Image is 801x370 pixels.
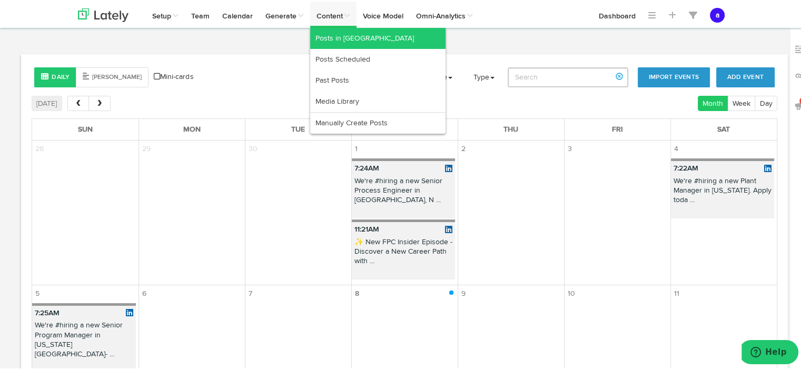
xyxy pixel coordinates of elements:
[32,284,43,301] span: 5
[466,63,502,89] a: Type
[612,124,623,132] span: Fri
[508,66,628,86] input: Search
[354,224,379,232] b: 11:21AM
[354,163,379,171] b: 7:24AM
[34,66,149,86] div: Style
[88,94,110,109] button: next
[303,63,364,89] a: 0Channels
[458,284,469,301] span: 9
[352,175,455,208] p: We're #hiring a new Senior Process Engineer in [GEOGRAPHIC_DATA], N ...
[78,7,128,21] img: logo_lately_bg_light.svg
[698,94,728,109] button: Month
[741,338,798,365] iframe: Opens a widget where you can find more information
[310,68,446,89] a: Past Posts
[67,94,89,109] button: prev
[565,139,575,156] span: 3
[352,139,361,156] span: 1
[35,308,60,315] b: 7:25AM
[76,66,149,86] button: [PERSON_NAME]
[671,139,681,156] span: 4
[291,124,305,132] span: Tue
[727,94,755,109] button: Week
[310,26,446,47] a: Posts in [GEOGRAPHIC_DATA]
[638,66,710,86] button: Import Events
[458,139,469,156] span: 2
[352,284,362,301] span: 8
[352,236,455,269] p: ✨ New FPC Insider Episode - Discover a New Career Path with ...
[310,111,446,132] a: Manually Create Posts
[674,163,698,171] b: 7:22AM
[34,66,76,86] button: Daily
[139,139,154,156] span: 29
[183,124,201,132] span: Mon
[310,89,446,111] a: Media Library
[503,124,518,132] span: Thu
[755,94,777,109] button: Day
[78,124,93,132] span: Sun
[710,6,725,21] button: a
[32,319,136,362] p: We're #hiring a new Senior Program Manager in [US_STATE][GEOGRAPHIC_DATA]- ...
[671,175,775,208] p: We're #hiring a new Plant Manager in [US_STATE]. Apply toda ...
[716,66,775,86] button: Add Event
[32,139,47,156] span: 28
[310,47,446,68] a: Posts Scheduled
[565,284,578,301] span: 10
[245,284,255,301] span: 7
[671,284,683,301] span: 11
[245,139,261,156] span: 30
[139,284,150,301] span: 6
[717,124,730,132] span: Sat
[154,70,193,81] a: Mini-cards
[32,94,62,109] button: [DATE]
